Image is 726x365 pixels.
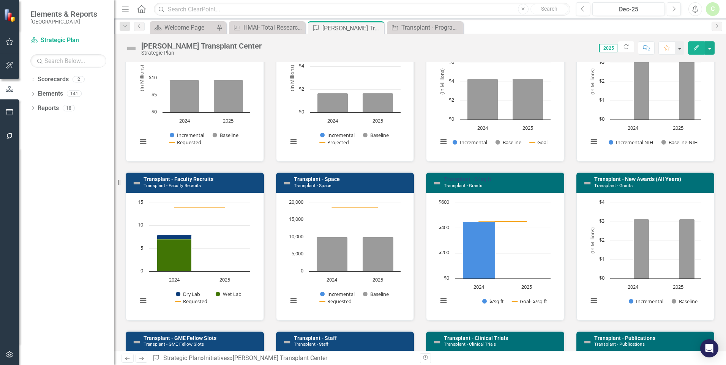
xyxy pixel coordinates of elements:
button: Show Baseline [496,139,522,146]
a: Transplant - Publications [594,335,655,341]
button: View chart menu, Chart [438,296,449,306]
img: Not Defined [432,179,442,188]
g: Baseline, series 2 of 3. Bar series with 2 bars. [316,237,393,271]
button: Show Goal- $/sq ft [512,298,548,305]
div: 141 [67,91,82,97]
button: Show Requested [175,298,207,305]
div: Chart. Highcharts interactive chart. [584,40,707,154]
text: $0 [299,108,304,115]
g: Baseline, series 2 of 3. Bar series with 2 bars. [170,80,243,113]
div: Chart. Highcharts interactive chart. [434,199,556,313]
text: 0 [140,267,143,274]
div: Chart. Highcharts interactive chart. [134,40,256,154]
a: Strategic Plan [30,36,106,45]
text: 2025 [372,276,383,283]
g: Requested, series 3 of 3. Line with 2 data points. [330,206,379,209]
text: 10 [138,221,143,228]
path: 2025, 9.481272. Baseline. [214,80,243,113]
div: Chart. Highcharts interactive chart. [134,199,256,313]
a: Transplant - Staff [294,335,337,341]
text: $10 [149,74,157,81]
g: Baseline, series 2 of 3. Bar series with 2 bars. [317,93,393,113]
a: Transplant - Space [294,176,340,182]
a: Transplant - Faculty Recruits [144,176,213,182]
path: 2024, 1.685114. Baseline. [317,93,348,113]
text: (In Millions) [288,65,295,91]
input: Search ClearPoint... [154,3,570,16]
button: Show Requested [320,298,352,305]
text: 5,000 [292,250,303,257]
text: 2025 [223,117,234,124]
path: 2024, 4.304051. Baseline. [467,79,498,120]
text: 2024 [473,283,485,290]
small: Transplant - Space [294,183,331,188]
text: $2 [299,85,304,92]
div: 2 [73,76,85,83]
div: [PERSON_NAME] Transplant Center [322,24,382,33]
img: Not Defined [132,179,141,188]
text: 2025 [522,124,533,131]
button: Show Baseline-NIH [661,139,698,146]
text: $0 [599,274,604,281]
img: ClearPoint Strategy [3,8,18,22]
path: 2024, 1. Dry Lab. [157,234,192,239]
span: Elements & Reports [30,9,97,19]
div: Chart. Highcharts interactive chart. [584,199,707,313]
img: Not Defined [125,42,137,54]
text: 0 [301,267,303,274]
svg: Interactive chart [584,40,705,154]
div: 18 [63,105,75,111]
div: Chart. Highcharts interactive chart. [434,40,556,154]
svg: Interactive chart [434,199,554,313]
text: 2024 [327,117,338,124]
text: 5 [140,244,143,251]
button: View chart menu, Chart [138,137,148,147]
text: $600 [439,198,449,205]
button: Show Baseline [213,132,239,138]
a: Initiatives [204,354,230,362]
div: Chart. Highcharts interactive chart. [284,40,406,154]
text: $1 [599,96,604,103]
a: Transplant - Programmatic Expense [389,23,461,32]
button: C [706,2,720,16]
path: 2024, 449. $/sq ft. [463,222,496,278]
button: View chart menu, Chart [138,296,148,306]
path: 2024, 9.481272. Baseline. [170,80,199,113]
text: (In Millions) [439,69,445,95]
small: Transplant - Grants [594,183,633,188]
button: Search [530,4,568,14]
img: Not Defined [583,179,592,188]
g: Incremental, series 1 of 3. Bar series with 2 bars. [318,44,378,93]
input: Search Below... [30,54,106,68]
text: $4 [599,198,605,205]
small: [GEOGRAPHIC_DATA] [30,19,97,25]
text: (In Millions) [589,227,595,253]
text: $4 [449,77,455,84]
text: 2025 [673,124,683,131]
text: $4 [299,62,305,69]
g: $/sq ft, series 1 of 2. Bar series with 2 bars. [463,203,527,279]
button: View chart menu, Chart [438,137,449,147]
a: Transplant - GME Fellow Slots [144,335,216,341]
button: Show Wet Lab [216,291,241,297]
path: 2025, 4.304051. Baseline. [513,79,543,120]
div: [PERSON_NAME] Transplant Center [141,42,262,50]
path: 2024, 3.132792. Baseline. [633,219,649,278]
path: 2025, 3.773388. Baseline-NIH. [679,48,694,120]
text: $200 [439,249,449,256]
div: Dec-25 [595,5,662,14]
text: (In Millions) [138,65,145,91]
button: Show Incremental NIH [609,139,653,146]
text: 15,000 [289,216,303,222]
text: 15 [138,198,143,205]
a: Reports [38,104,59,113]
span: Search [541,6,557,12]
button: Show Incremental [170,132,204,138]
a: HMAI- Total Research and Education Expenditures [231,23,303,32]
text: 2024 [179,117,190,124]
svg: Interactive chart [584,199,705,313]
button: Show Incremental [629,298,663,305]
text: $0 [444,274,449,281]
small: Transplant - Publications [594,341,645,347]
